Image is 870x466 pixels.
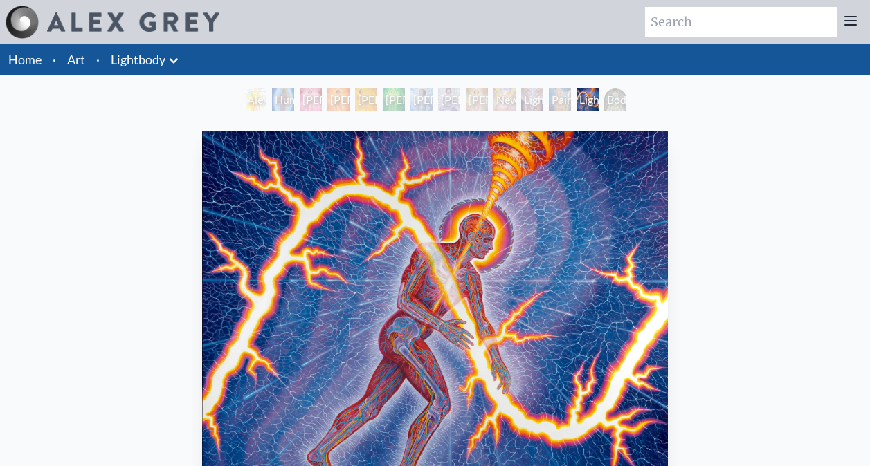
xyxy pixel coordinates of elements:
div: Lightweaver [521,88,543,111]
div: Painting [549,88,571,111]
div: [PERSON_NAME] 7 [466,88,488,111]
div: [PERSON_NAME] 5 [410,88,433,111]
div: [PERSON_NAME] 2 [327,88,350,111]
div: [PERSON_NAME] 1 [300,88,322,111]
div: [PERSON_NAME] 4 [383,88,405,111]
a: Lightbody [111,50,165,69]
input: Search [645,7,837,37]
div: Alexza [244,88,266,111]
div: Newborn [493,88,516,111]
li: · [91,44,105,75]
div: Lightworker [577,88,599,111]
div: Body/Mind as a Vibratory Field of Energy [604,88,626,111]
div: Human Energy Field [272,88,294,111]
a: Art [67,50,85,69]
div: [PERSON_NAME] 6 [438,88,460,111]
div: [PERSON_NAME] 3 [355,88,377,111]
li: · [47,44,62,75]
a: Home [8,52,42,67]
